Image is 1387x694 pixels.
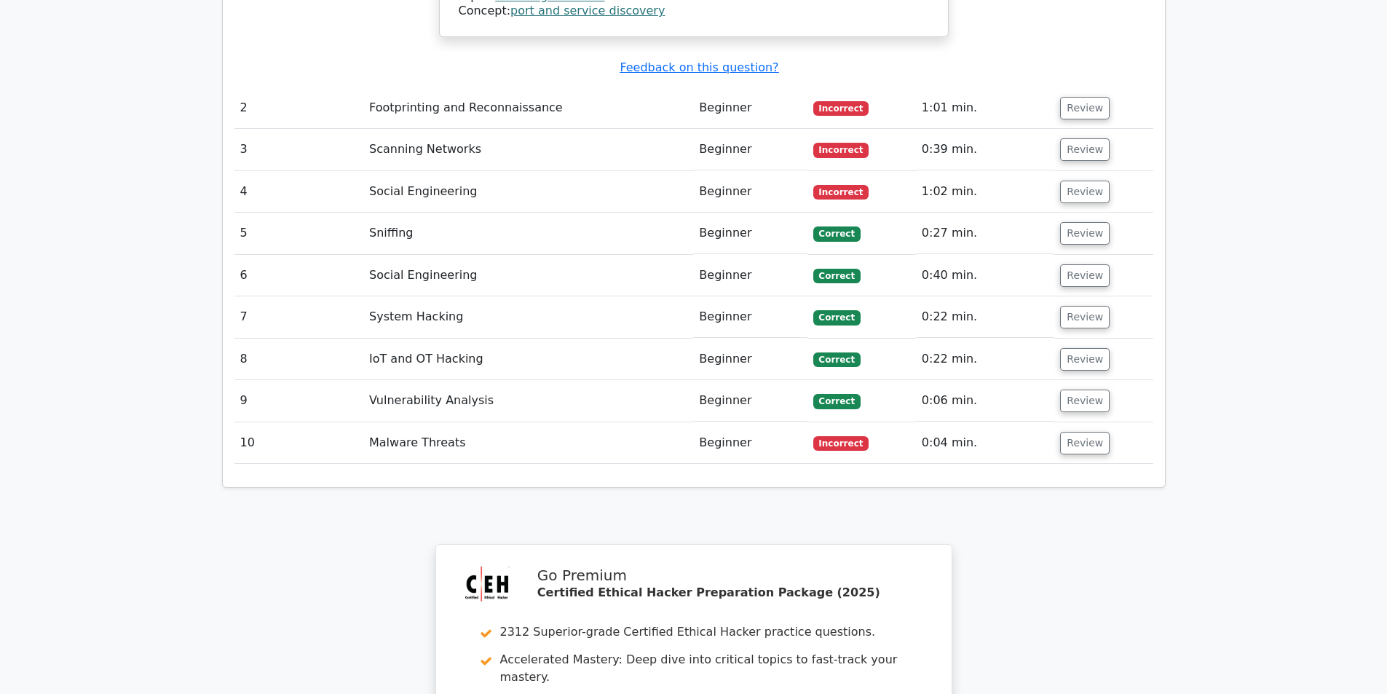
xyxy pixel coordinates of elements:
a: Feedback on this question? [620,60,778,74]
td: 10 [234,422,364,464]
td: 5 [234,213,364,254]
span: Correct [813,310,861,325]
td: 1:01 min. [916,87,1054,129]
td: 7 [234,296,364,338]
span: Incorrect [813,436,869,451]
td: 0:22 min. [916,296,1054,338]
td: System Hacking [363,296,693,338]
button: Review [1060,222,1110,245]
td: IoT and OT Hacking [363,339,693,380]
td: 2 [234,87,364,129]
span: Incorrect [813,143,869,157]
span: Correct [813,269,861,283]
button: Review [1060,97,1110,119]
td: 0:06 min. [916,380,1054,422]
td: Beginner [693,171,807,213]
button: Review [1060,181,1110,203]
td: 0:40 min. [916,255,1054,296]
td: 9 [234,380,364,422]
td: 8 [234,339,364,380]
td: Social Engineering [363,171,693,213]
td: Beginner [693,255,807,296]
td: Beginner [693,296,807,338]
button: Review [1060,432,1110,454]
td: 0:27 min. [916,213,1054,254]
span: Correct [813,352,861,367]
button: Review [1060,138,1110,161]
button: Review [1060,306,1110,328]
td: Sniffing [363,213,693,254]
td: 0:22 min. [916,339,1054,380]
td: 0:39 min. [916,129,1054,170]
span: Correct [813,394,861,409]
button: Review [1060,264,1110,287]
td: 0:04 min. [916,422,1054,464]
td: 4 [234,171,364,213]
button: Review [1060,348,1110,371]
td: Beginner [693,339,807,380]
span: Incorrect [813,101,869,116]
td: Beginner [693,422,807,464]
td: Beginner [693,87,807,129]
td: 1:02 min. [916,171,1054,213]
span: Incorrect [813,185,869,200]
div: Concept: [459,4,929,19]
td: Vulnerability Analysis [363,380,693,422]
span: Correct [813,226,861,241]
button: Review [1060,390,1110,412]
td: 6 [234,255,364,296]
td: 3 [234,129,364,170]
td: Malware Threats [363,422,693,464]
td: Beginner [693,380,807,422]
a: port and service discovery [510,4,665,17]
td: Footprinting and Reconnaissance [363,87,693,129]
td: Beginner [693,129,807,170]
td: Social Engineering [363,255,693,296]
td: Scanning Networks [363,129,693,170]
td: Beginner [693,213,807,254]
